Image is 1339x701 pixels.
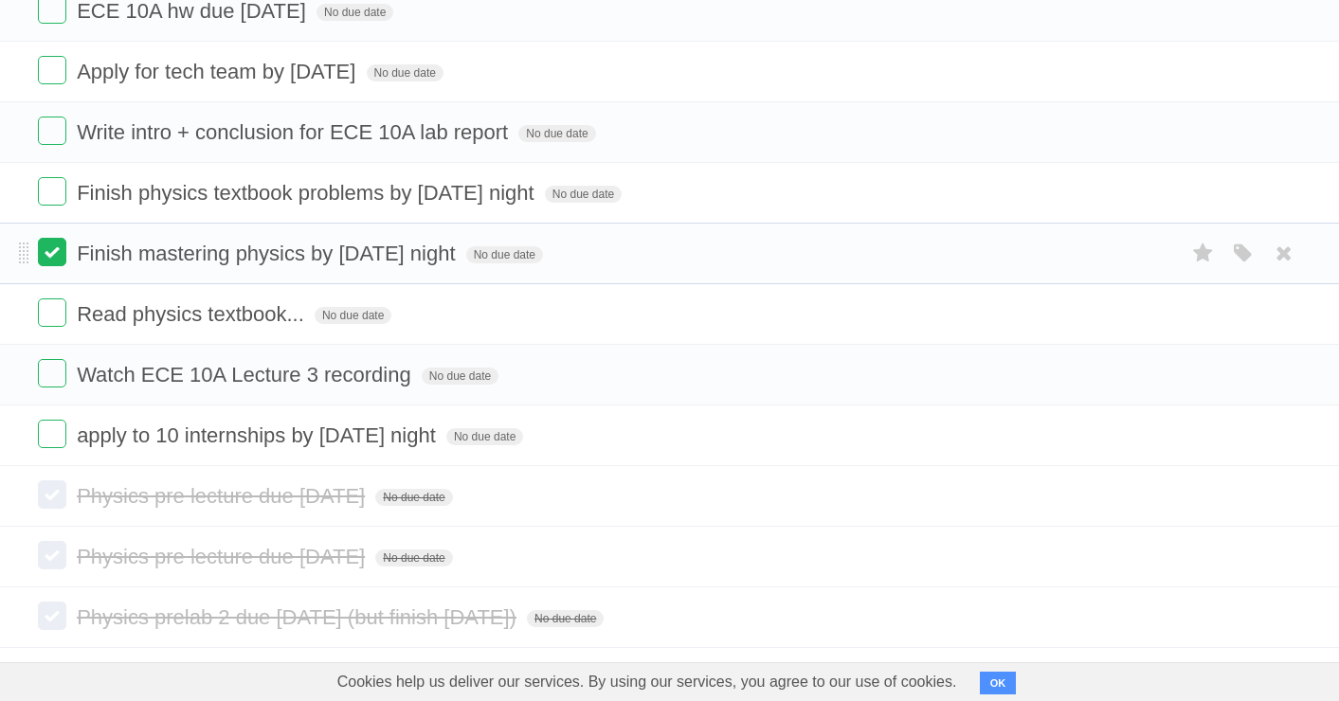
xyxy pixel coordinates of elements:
span: Write intro + conclusion for ECE 10A lab report [77,120,513,144]
label: Star task [1185,238,1221,269]
label: Done [38,480,66,509]
label: Done [38,177,66,206]
span: No due date [375,489,452,506]
span: No due date [315,307,391,324]
span: Physics pre lecture due [DATE] [77,545,370,568]
span: Read physics textbook... [77,302,309,326]
button: OK [980,672,1017,694]
label: Done [38,359,66,387]
label: Done [38,117,66,145]
span: Finish physics textbook problems by [DATE] night [77,181,539,205]
span: Physics prelab 2 due [DATE] (but finish [DATE]) [77,605,521,629]
span: Watch ECE 10A Lecture 3 recording [77,363,416,386]
label: Done [38,541,66,569]
label: Done [38,238,66,266]
span: No due date [367,64,443,81]
span: No due date [375,549,452,566]
span: Physics pre lecture due [DATE] [77,484,370,508]
span: No due date [466,246,543,263]
label: Done [38,56,66,84]
span: No due date [317,4,393,21]
span: No due date [446,428,523,445]
label: Done [38,602,66,630]
label: Done [38,420,66,448]
span: No due date [527,610,604,627]
span: apply to 10 internships by [DATE] night [77,423,441,447]
span: No due date [518,125,595,142]
span: Apply for tech team by [DATE] [77,60,360,83]
span: No due date [422,368,498,385]
label: Done [38,298,66,327]
span: Finish mastering physics by [DATE] night [77,242,460,265]
span: No due date [545,186,622,203]
span: Cookies help us deliver our services. By using our services, you agree to our use of cookies. [318,663,976,701]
